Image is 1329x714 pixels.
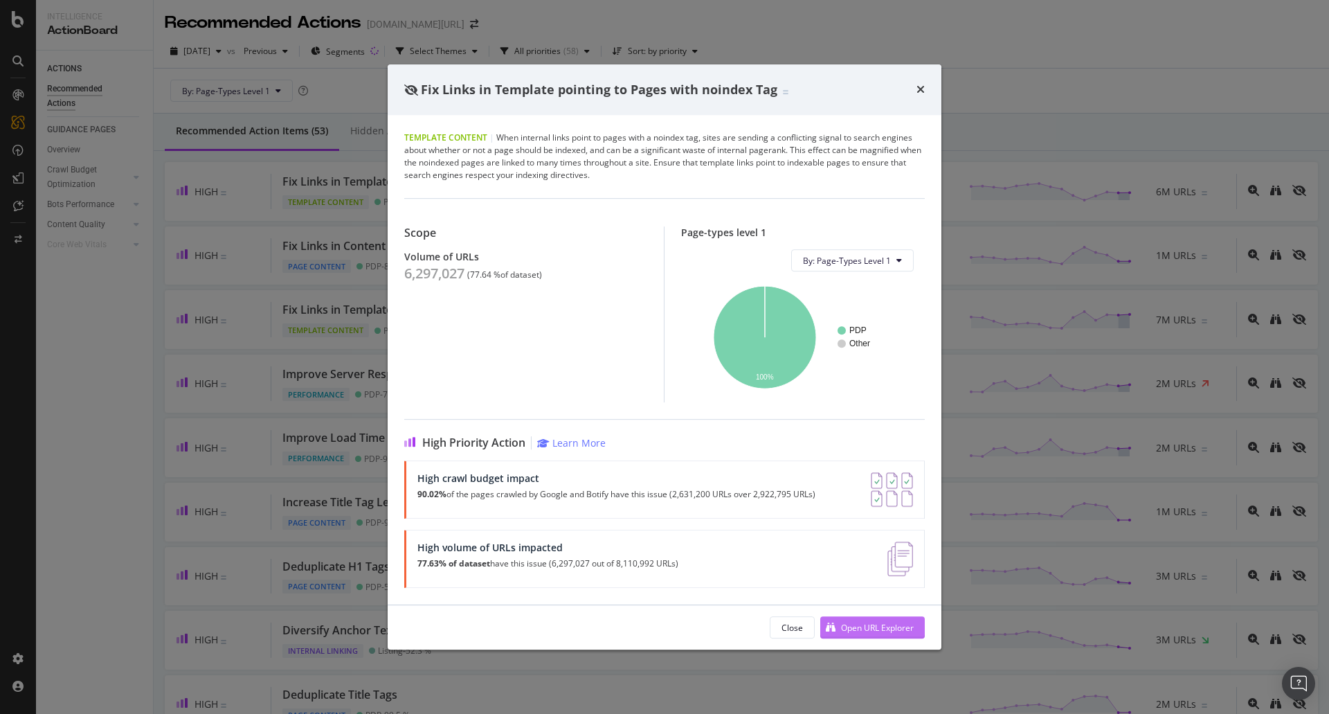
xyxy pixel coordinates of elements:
[916,81,925,99] div: times
[681,226,925,238] div: Page-types level 1
[820,616,925,639] button: Open URL Explorer
[417,490,815,499] p: of the pages crawled by Google and Botify have this issue (2,631,200 URLs over 2,922,795 URLs)
[781,622,803,634] div: Close
[421,81,777,98] span: Fix Links in Template pointing to Pages with noindex Tag
[422,436,525,449] span: High Priority Action
[841,622,914,634] div: Open URL Explorer
[467,270,542,280] div: ( 77.64 % of dataset )
[552,436,606,449] div: Learn More
[791,249,914,271] button: By: Page-Types Level 1
[537,436,606,449] a: Learn More
[404,226,647,240] div: Scope
[417,472,815,484] div: High crawl budget impact
[770,616,815,639] button: Close
[417,542,678,553] div: High volume of URLs impacted
[849,339,870,349] text: Other
[489,132,494,143] span: |
[404,265,464,282] div: 6,297,027
[417,557,490,569] strong: 77.63% of dataset
[803,255,891,267] span: By: Page-Types Level 1
[404,251,647,262] div: Volume of URLs
[849,326,867,336] text: PDP
[404,132,925,181] div: When internal links point to pages with a noindex tag, sites are sending a conflicting signal to ...
[783,90,788,94] img: Equal
[404,132,487,143] span: Template Content
[692,283,914,391] svg: A chart.
[1282,667,1315,700] div: Open Intercom Messenger
[417,559,678,569] p: have this issue (6,297,027 out of 8,110,992 URLs)
[404,84,418,96] div: eye-slash
[887,542,913,576] img: e5DMFwAAAABJRU5ErkJggg==
[756,374,774,382] text: 100%
[871,472,913,507] img: AY0oso9MOvYAAAAASUVORK5CYII=
[417,488,446,500] strong: 90.02%
[388,64,941,650] div: modal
